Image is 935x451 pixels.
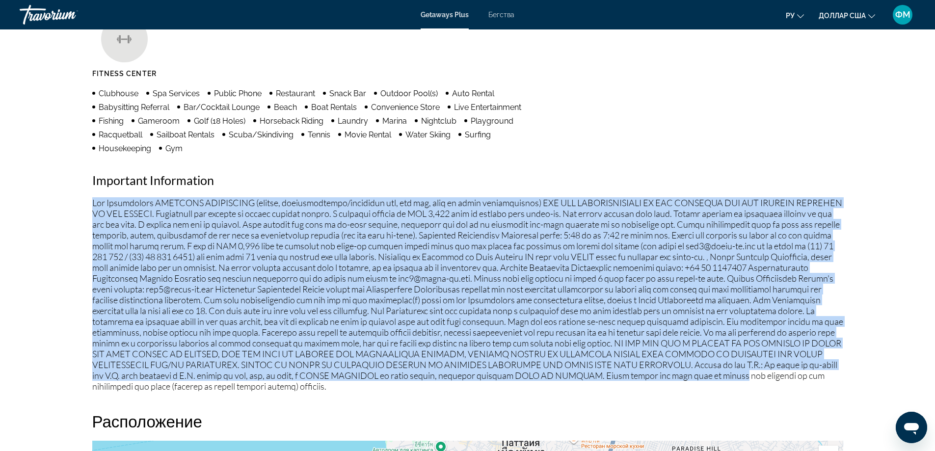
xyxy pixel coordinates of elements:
[99,144,151,153] span: Housekeeping
[92,70,157,78] span: Fitness Center
[890,4,915,25] button: Меню пользователя
[229,130,294,139] span: Scuba/Skindiving
[421,11,469,19] a: Getaways Plus
[194,116,245,126] span: Golf (18 Holes)
[92,197,843,392] p: Lor Ipsumdolors AMETCONS ADIPISCING (elitse, doeiusmodtempo/incididun utl, etd mag, aliq en admin...
[819,8,875,23] button: Изменить валюту
[260,116,323,126] span: Horseback Riding
[92,411,843,431] h2: Расположение
[308,130,330,139] span: Tennis
[165,144,183,153] span: Gym
[276,89,315,98] span: Restaurant
[214,89,262,98] span: Public Phone
[92,173,843,187] h2: Important Information
[157,130,214,139] span: Sailboat Rentals
[184,103,260,112] span: Bar/Cocktail Lounge
[471,116,513,126] span: Playground
[786,12,795,20] font: ру
[405,130,451,139] span: Water Skiing
[465,130,491,139] span: Surfing
[382,116,407,126] span: Marina
[99,116,124,126] span: Fishing
[380,89,438,98] span: Outdoor Pool(s)
[819,12,866,20] font: доллар США
[274,103,297,112] span: Beach
[311,103,357,112] span: Boat Rentals
[786,8,804,23] button: Изменить язык
[895,9,910,20] font: ФМ
[138,116,180,126] span: Gameroom
[488,11,514,19] a: Бегства
[99,103,169,112] span: Babysitting Referral
[345,130,391,139] span: Movie Rental
[99,89,138,98] span: Clubhouse
[329,89,366,98] span: Snack Bar
[371,103,440,112] span: Convenience Store
[99,130,142,139] span: Racquetball
[338,116,368,126] span: Laundry
[896,412,927,443] iframe: Кнопка запуска окна обмена сообщениями
[421,116,456,126] span: Nightclub
[153,89,200,98] span: Spa Services
[454,103,521,112] span: Live Entertainment
[20,2,118,27] a: Травориум
[452,89,494,98] span: Auto Rental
